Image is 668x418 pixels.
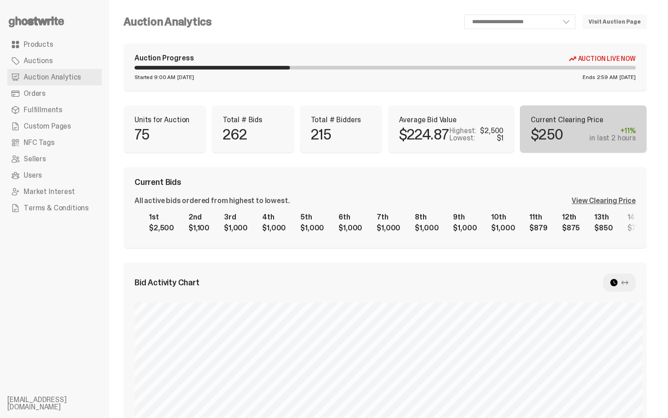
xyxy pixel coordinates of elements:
[628,224,646,232] div: $750
[415,214,439,221] div: 8th
[177,75,194,80] span: [DATE]
[491,224,515,232] div: $1,000
[7,53,102,69] a: Auctions
[135,279,199,287] span: Bid Activity Chart
[453,214,477,221] div: 9th
[399,127,449,142] p: $224.87
[619,75,636,80] span: [DATE]
[24,41,53,48] span: Products
[262,214,286,221] div: 4th
[24,155,46,163] span: Sellers
[223,116,284,124] p: Total # Bids
[594,224,613,232] div: $850
[339,214,362,221] div: 6th
[399,116,504,124] p: Average Bid Value
[377,224,400,232] div: $1,000
[149,214,174,221] div: 1st
[300,224,324,232] div: $1,000
[300,214,324,221] div: 5th
[480,127,503,134] div: $2,500
[24,123,71,130] span: Custom Pages
[529,224,547,232] div: $879
[24,172,42,179] span: Users
[7,102,102,118] a: Fulfillments
[7,396,116,411] li: [EMAIL_ADDRESS][DOMAIN_NAME]
[135,127,149,142] p: 75
[124,16,212,27] h4: Auction Analytics
[7,36,102,53] a: Products
[589,134,636,142] div: in last 2 hours
[135,75,175,80] span: Started 9:00 AM
[224,224,248,232] div: $1,000
[529,214,547,221] div: 11th
[7,151,102,167] a: Sellers
[339,224,362,232] div: $1,000
[24,106,62,114] span: Fulfillments
[24,90,45,97] span: Orders
[311,127,331,142] p: 215
[377,214,400,221] div: 7th
[7,118,102,134] a: Custom Pages
[24,188,75,195] span: Market Interest
[189,224,209,232] div: $1,100
[7,184,102,200] a: Market Interest
[135,116,195,124] p: Units for Auction
[24,139,55,146] span: NFC Tags
[7,85,102,102] a: Orders
[572,197,636,204] div: View Clearing Price
[449,127,476,134] p: Highest:
[311,116,372,124] p: Total # Bidders
[583,75,618,80] span: Ends 2:59 AM
[135,178,181,186] span: Current Bids
[7,69,102,85] a: Auction Analytics
[497,134,504,142] div: $1
[491,214,515,221] div: 10th
[531,127,563,142] p: $250
[562,224,580,232] div: $875
[262,224,286,232] div: $1,000
[453,224,477,232] div: $1,000
[583,15,647,29] a: Visit Auction Page
[189,214,209,221] div: 2nd
[135,55,194,62] div: Auction Progress
[449,134,475,142] p: Lowest:
[594,214,613,221] div: 13th
[24,57,53,65] span: Auctions
[223,127,247,142] p: 262
[24,204,89,212] span: Terms & Conditions
[628,214,646,221] div: 14th
[149,224,174,232] div: $2,500
[135,197,289,204] div: All active bids ordered from highest to lowest.
[562,214,580,221] div: 12th
[589,127,636,134] div: +11%
[531,116,636,124] p: Current Clearing Price
[24,74,81,81] span: Auction Analytics
[7,200,102,216] a: Terms & Conditions
[7,167,102,184] a: Users
[224,214,248,221] div: 3rd
[415,224,439,232] div: $1,000
[7,134,102,151] a: NFC Tags
[578,55,636,62] span: Auction Live Now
